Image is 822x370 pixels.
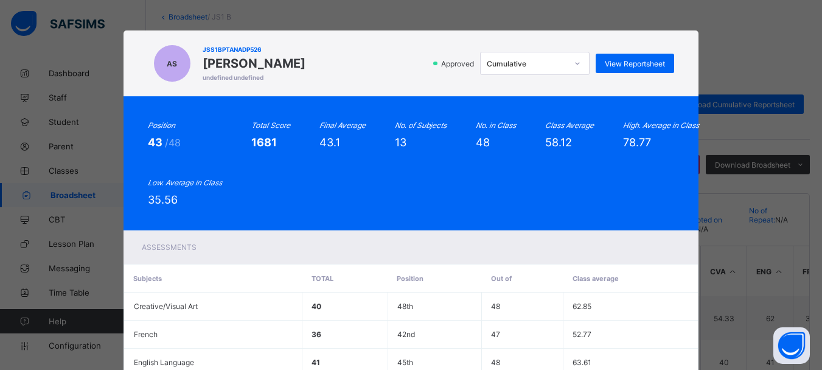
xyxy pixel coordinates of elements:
span: 35.56 [148,193,178,206]
span: 13 [395,136,406,149]
i: High. Average in Class [623,121,699,130]
span: 45th [397,358,413,367]
span: 42nd [397,330,415,339]
button: Open asap [773,327,810,364]
span: 1681 [251,136,277,149]
span: 78.77 [623,136,651,149]
span: Position [397,274,423,283]
div: Cumulative [487,59,567,68]
span: 40 [312,302,321,311]
span: 36 [312,330,321,339]
span: JSS1BPTANADP526 [203,46,305,53]
i: Position [148,121,175,130]
span: English Language [134,358,194,367]
span: 48th [397,302,413,311]
span: Class average [573,274,619,283]
span: 58.12 [545,136,572,149]
span: Out of [491,274,512,283]
span: View Reportsheet [605,59,665,68]
span: 43.1 [319,136,340,149]
span: 43 [148,136,165,149]
span: 47 [491,330,500,339]
span: 48 [491,358,500,367]
i: Low. Average in Class [148,178,222,187]
span: 48 [476,136,490,149]
span: 41 [312,358,320,367]
i: No. in Class [476,121,516,130]
i: Class Average [545,121,594,130]
i: Total Score [251,121,290,130]
span: [PERSON_NAME] [203,56,305,71]
span: Subjects [133,274,162,283]
span: 48 [491,302,500,311]
span: Creative/Visual Art [134,302,198,311]
span: Approved [440,59,478,68]
span: 62.85 [573,302,591,311]
span: Total [312,274,333,283]
span: Assessments [142,243,197,252]
span: 52.77 [573,330,591,339]
i: Final Average [319,121,366,130]
span: 63.61 [573,358,591,367]
span: /48 [165,137,181,149]
span: AS [167,59,177,68]
span: French [134,330,158,339]
span: undefined undefined [203,74,305,81]
i: No. of Subjects [395,121,447,130]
